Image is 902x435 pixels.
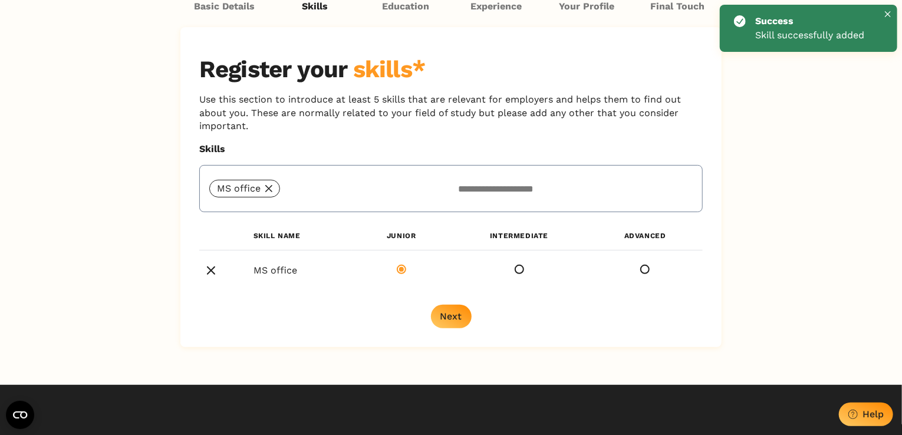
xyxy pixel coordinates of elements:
th: Intermediate [451,222,588,251]
p: Use this section to introduce at least 5 skills that are relevant for employers and helps them to... [199,93,703,133]
button: Close [881,7,895,21]
th: Junior [352,222,451,251]
span: skills* [353,55,426,83]
td: MS office [230,251,352,291]
button: Help [839,403,893,426]
div: Success [755,14,860,28]
th: Skill name [230,222,352,251]
button: Next [431,305,472,328]
div: Next [440,311,462,322]
button: Open CMP widget [6,401,34,429]
button: Delete [199,259,223,282]
p: Skills [199,143,703,156]
p: MS office [217,183,261,194]
h2: Register your [199,55,703,84]
div: Help [863,408,884,420]
th: Advanced [588,222,703,251]
div: Skill successfully added [755,28,864,42]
